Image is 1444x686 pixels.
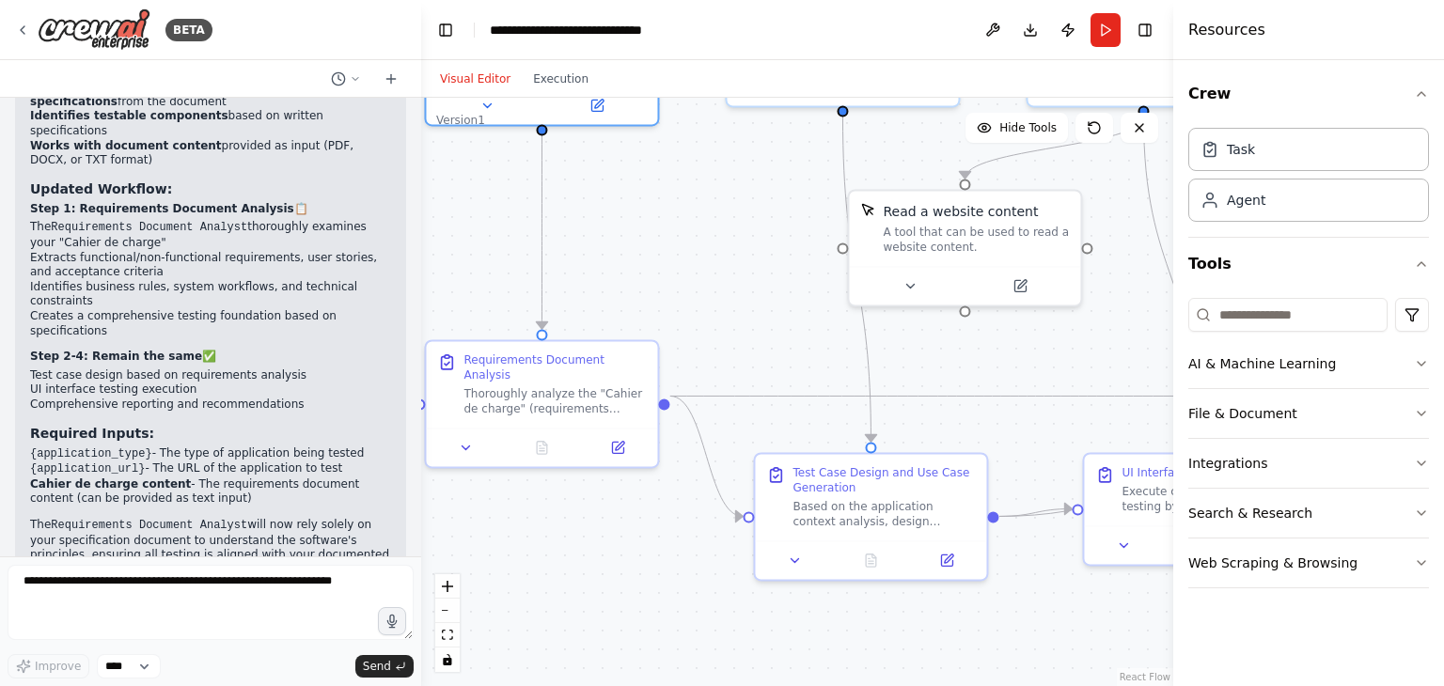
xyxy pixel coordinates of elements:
[30,309,391,338] li: Creates a comprehensive testing foundation based on specifications
[30,447,152,460] code: {application_type}
[502,436,582,459] button: No output available
[1132,17,1158,43] button: Hide right sidebar
[435,574,460,672] div: React Flow controls
[831,549,911,571] button: No output available
[999,499,1072,525] g: Edge from de335b8e-02f2-42e6-b2cc-32a8b194ce9f to ca21da5d-f384-4082-b5c6-0b23d49f338f
[30,462,145,476] code: {application_url}
[753,452,988,581] div: Test Case Design and Use Case GenerationBased on the application context analysis, design compreh...
[51,221,247,234] code: Requirements Document Analyst
[1227,140,1255,159] div: Task
[436,113,485,128] div: Version 1
[1082,452,1317,566] div: UI Interface Testing ExecutionExecute comprehensive UI testing by manipulating the interface elem...
[1188,439,1429,488] button: Integrations
[165,19,212,41] div: BETA
[376,68,406,90] button: Start a new chat
[435,574,460,599] button: zoom in
[435,623,460,647] button: fit view
[847,189,1082,306] div: ScrapeElementFromWebsiteToolRead a website contentA tool that can be used to read a website content.
[355,655,414,678] button: Send
[30,426,154,441] strong: Required Inputs:
[30,461,391,477] li: - The URL of the application to test
[670,386,743,525] g: Edge from 284d89e2-ccd9-4f69-b5d8-c1d8216563fe to de335b8e-02f2-42e6-b2cc-32a8b194ce9f
[833,117,880,442] g: Edge from 57cfb899-d611-4258-891f-42f8468bfe8d to de335b8e-02f2-42e6-b2cc-32a8b194ce9f
[793,499,975,529] div: Based on the application context analysis, design comprehensive test cases and imagine various us...
[1188,339,1429,388] button: AI & Machine Learning
[955,117,1153,179] g: Edge from 17fcac67-d97d-42a9-9f8e-82281c20f7e1 to cb21c488-0a84-4618-ba8e-9013f4c55891
[30,220,391,250] li: The thoroughly examines your "Cahier de charge"
[30,280,391,309] li: Identifies business rules, system workflows, and technical constraints
[1188,120,1429,237] div: Crew
[38,8,150,51] img: Logo
[532,135,551,329] g: Edge from 5c83f3f4-3996-4664-bff2-c57f159c997f to 284d89e2-ccd9-4f69-b5d8-c1d8216563fe
[490,21,701,39] nav: breadcrumb
[30,109,391,138] li: based on written specifications
[586,436,651,459] button: Open in side panel
[51,519,247,532] code: Requirements Document Analyst
[1227,191,1265,210] div: Agent
[1122,484,1304,514] div: Execute comprehensive UI testing by manipulating the interface elements of {application_url} acco...
[30,368,391,383] li: Test case design based on requirements analysis
[30,382,391,398] li: UI interface testing execution
[30,109,228,122] strong: Identifies testable components
[793,465,975,495] div: Test Case Design and Use Case Generation
[429,68,522,90] button: Visual Editor
[30,202,391,217] p: 📋
[30,139,391,168] li: provided as input (PDF, DOCX, or TXT format)
[30,251,391,280] li: Extracts functional/non-functional requirements, user stories, and acceptance criteria
[323,68,369,90] button: Switch to previous chat
[30,446,391,462] li: - The type of application being tested
[965,113,1068,143] button: Hide Tools
[435,647,460,672] button: toggle interactivity
[435,599,460,623] button: zoom out
[30,518,391,577] p: The will now rely solely on your specification document to understand the software's principles, ...
[8,654,89,678] button: Improve
[1160,534,1240,556] button: No output available
[1188,538,1429,587] button: Web Scraping & Browsing
[1188,290,1429,603] div: Tools
[30,477,391,507] li: - The requirements document content (can be provided as text input)
[543,94,650,117] button: Open in side panel
[844,75,950,98] button: Open in side panel
[860,202,875,217] img: ScrapeElementFromWebsiteTool
[30,181,172,196] strong: Updated Workflow:
[1188,19,1265,41] h4: Resources
[966,274,1073,297] button: Open in side panel
[30,139,222,152] strong: Works with document content
[1188,489,1429,538] button: Search & Research
[670,386,1401,405] g: Edge from 284d89e2-ccd9-4f69-b5d8-c1d8216563fe to 5b24f1db-1189-461f-8267-ac7b14d78603
[1120,672,1170,682] a: React Flow attribution
[463,352,646,382] div: Requirements Document Analysis
[522,68,600,90] button: Execution
[883,202,1038,221] div: Read a website content
[30,398,391,413] li: Comprehensive reporting and recommendations
[915,549,980,571] button: Open in side panel
[999,120,1057,135] span: Hide Tools
[883,225,1069,255] div: A tool that can be used to read a website content.
[30,477,191,491] strong: Cahier de charge content
[1188,389,1429,438] button: File & Document
[1188,238,1429,290] button: Tools
[432,17,459,43] button: Hide left sidebar
[463,386,646,416] div: Thoroughly analyze the "Cahier de charge" (requirements document) to understand the software's pr...
[30,202,294,215] strong: Step 1: Requirements Document Analysis
[30,350,202,363] strong: Step 2-4: Remain the same
[378,607,406,635] button: Click to speak your automation idea
[1188,68,1429,120] button: Crew
[424,339,659,468] div: Requirements Document AnalysisThoroughly analyze the "Cahier de charge" (requirements document) t...
[30,350,391,365] p: ✅
[30,80,304,108] strong: Extracts requirements, business rules, and specifications
[363,659,391,674] span: Send
[1122,465,1290,480] div: UI Interface Testing Execution
[35,659,81,674] span: Improve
